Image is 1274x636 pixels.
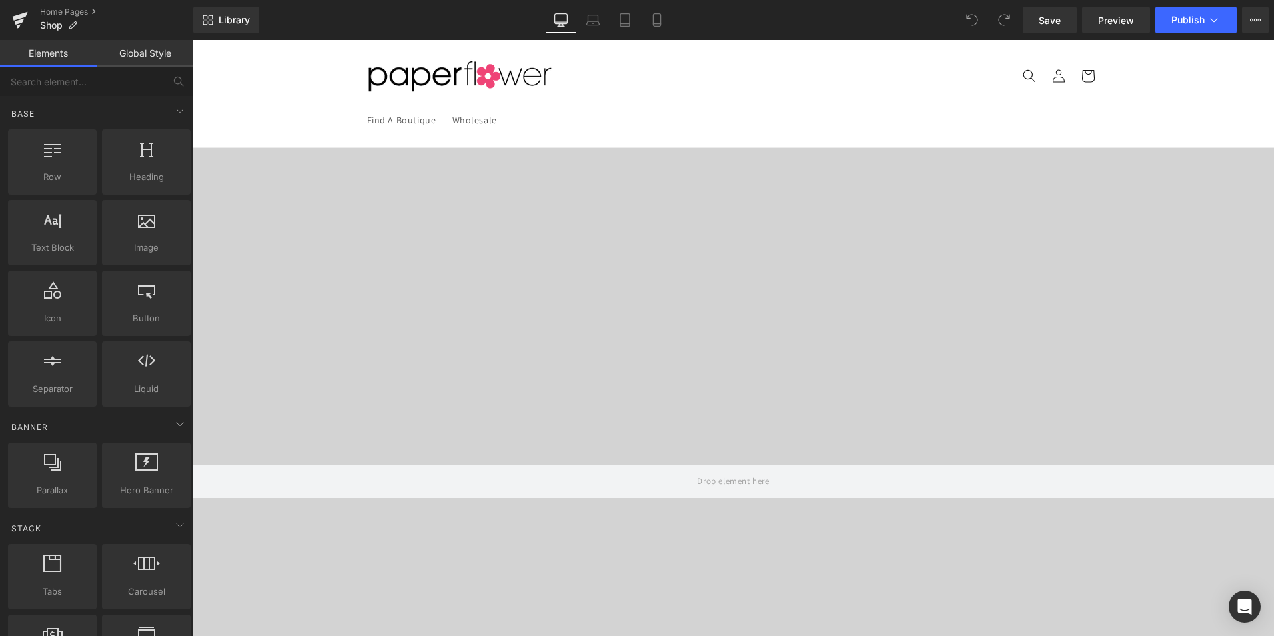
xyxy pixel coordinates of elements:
[1082,7,1150,33] a: Preview
[1039,13,1061,27] span: Save
[167,66,252,94] a: Find A Boutique
[106,585,187,599] span: Carousel
[10,421,49,433] span: Banner
[219,14,250,26] span: Library
[106,311,187,325] span: Button
[12,170,93,184] span: Row
[959,7,985,33] button: Undo
[12,241,93,255] span: Text Block
[40,20,63,31] span: Shop
[822,21,852,51] summary: Search
[609,7,641,33] a: Tablet
[106,170,187,184] span: Heading
[12,382,93,396] span: Separator
[260,74,305,86] span: Wholesale
[1229,591,1261,623] div: Open Intercom Messenger
[106,382,187,396] span: Liquid
[252,66,313,94] a: Wholesale
[545,7,577,33] a: Desktop
[10,522,43,535] span: Stack
[1155,7,1237,33] button: Publish
[169,13,366,59] a: Paper Flower
[1242,7,1269,33] button: More
[106,241,187,255] span: Image
[193,7,259,33] a: New Library
[991,7,1017,33] button: Redo
[12,311,93,325] span: Icon
[97,40,193,67] a: Global Style
[1171,15,1205,25] span: Publish
[641,7,673,33] a: Mobile
[40,7,193,17] a: Home Pages
[577,7,609,33] a: Laptop
[12,483,93,497] span: Parallax
[175,74,244,86] span: Find A Boutique
[10,107,36,120] span: Base
[175,19,361,54] img: Paper Flower
[12,585,93,599] span: Tabs
[106,483,187,497] span: Hero Banner
[1098,13,1134,27] span: Preview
